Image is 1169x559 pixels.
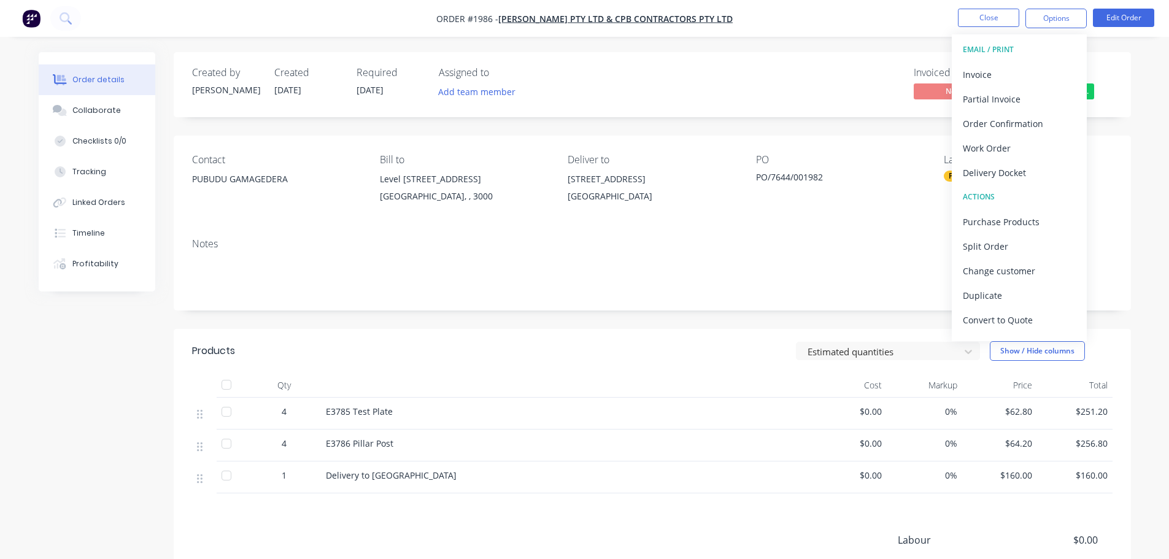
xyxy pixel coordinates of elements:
[326,438,393,449] span: E3786 Pillar Post
[892,437,957,450] span: 0%
[274,84,301,96] span: [DATE]
[72,166,106,177] div: Tracking
[357,67,424,79] div: Required
[192,171,360,210] div: PUBUDU GAMAGEDERA
[963,115,1076,133] div: Order Confirmation
[380,154,548,166] div: Bill to
[892,405,957,418] span: 0%
[1006,533,1097,547] span: $0.00
[274,67,342,79] div: Created
[282,437,287,450] span: 4
[247,373,321,398] div: Qty
[963,42,1076,58] div: EMAIL / PRINT
[568,171,736,210] div: [STREET_ADDRESS][GEOGRAPHIC_DATA]
[326,406,393,417] span: E3785 Test Plate
[817,405,882,418] span: $0.00
[963,213,1076,231] div: Purchase Products
[72,74,125,85] div: Order details
[568,154,736,166] div: Deliver to
[963,237,1076,255] div: Split Order
[963,66,1076,83] div: Invoice
[1037,373,1113,398] div: Total
[990,341,1085,361] button: Show / Hide columns
[380,171,548,188] div: Level [STREET_ADDRESS]
[963,90,1076,108] div: Partial Invoice
[963,139,1076,157] div: Work Order
[72,105,121,116] div: Collaborate
[192,83,260,96] div: [PERSON_NAME]
[72,258,118,269] div: Profitability
[192,171,360,188] div: PUBUDU GAMAGEDERA
[914,67,1006,79] div: Invoiced
[39,126,155,156] button: Checklists 0/0
[326,469,457,481] span: Delivery to [GEOGRAPHIC_DATA]
[967,469,1033,482] span: $160.00
[22,9,41,28] img: Factory
[963,287,1076,304] div: Duplicate
[192,67,260,79] div: Created by
[498,13,733,25] a: [PERSON_NAME] PTY LTD & CPB CONTRACTORS PTY LTD
[1042,469,1108,482] span: $160.00
[963,164,1076,182] div: Delivery Docket
[72,197,125,208] div: Linked Orders
[439,67,561,79] div: Assigned to
[357,84,384,96] span: [DATE]
[944,154,1112,166] div: Labels
[967,405,1033,418] span: $62.80
[756,154,924,166] div: PO
[1042,437,1108,450] span: $256.80
[282,405,287,418] span: 4
[887,373,962,398] div: Markup
[568,171,736,188] div: [STREET_ADDRESS]
[1093,9,1154,27] button: Edit Order
[812,373,887,398] div: Cost
[963,336,1076,353] div: Archive
[963,189,1076,205] div: ACTIONS
[436,13,498,25] span: Order #1986 -
[944,171,980,182] div: PLATES
[1042,405,1108,418] span: $251.20
[1127,517,1157,547] iframe: Intercom live chat
[39,249,155,279] button: Profitability
[967,437,1033,450] span: $64.20
[962,373,1038,398] div: Price
[39,64,155,95] button: Order details
[439,83,522,100] button: Add team member
[39,187,155,218] button: Linked Orders
[39,95,155,126] button: Collaborate
[817,437,882,450] span: $0.00
[568,188,736,205] div: [GEOGRAPHIC_DATA]
[892,469,957,482] span: 0%
[39,156,155,187] button: Tracking
[914,83,987,99] span: No
[72,228,105,239] div: Timeline
[282,469,287,482] span: 1
[380,171,548,210] div: Level [STREET_ADDRESS][GEOGRAPHIC_DATA], , 3000
[39,218,155,249] button: Timeline
[963,311,1076,329] div: Convert to Quote
[817,469,882,482] span: $0.00
[756,171,909,188] div: PO/7644/001982
[958,9,1019,27] button: Close
[192,344,235,358] div: Products
[898,533,1007,547] span: Labour
[380,188,548,205] div: [GEOGRAPHIC_DATA], , 3000
[72,136,126,147] div: Checklists 0/0
[192,238,1113,250] div: Notes
[963,262,1076,280] div: Change customer
[431,83,522,100] button: Add team member
[192,154,360,166] div: Contact
[1025,9,1087,28] button: Options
